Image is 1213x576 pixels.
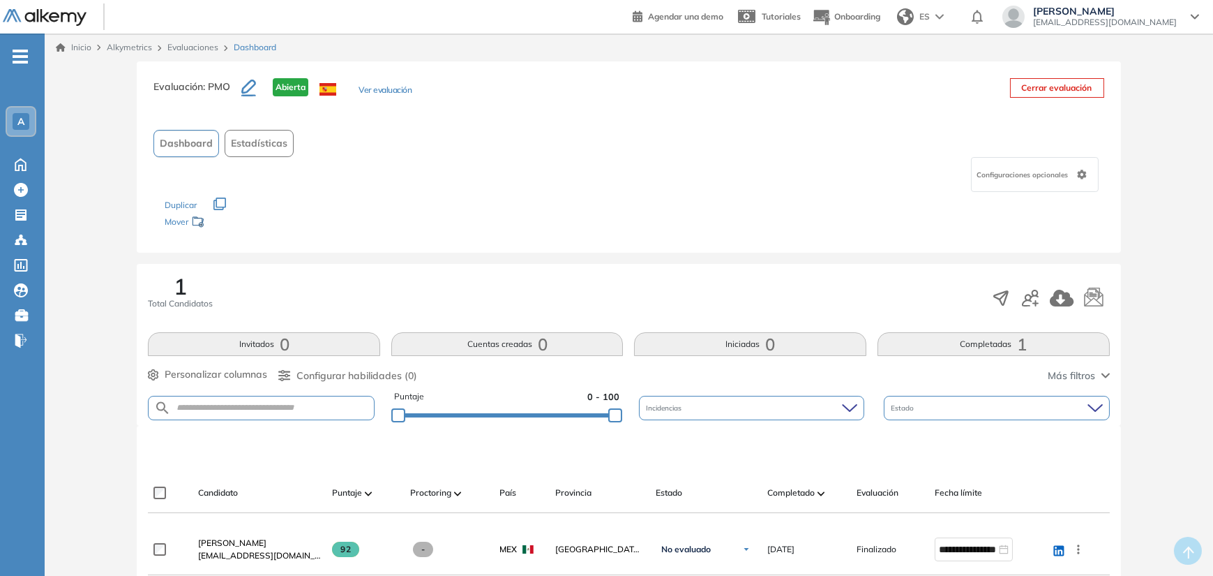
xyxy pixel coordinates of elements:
span: Configuraciones opcionales [977,170,1071,180]
span: Fecha límite [935,487,982,499]
h3: Evaluación [153,78,241,108]
div: Incidencias [639,396,864,420]
a: Inicio [56,41,91,54]
span: Completado [767,487,815,499]
button: Ver evaluación [359,84,412,98]
span: Agendar una demo [648,11,723,22]
a: [PERSON_NAME] [198,537,321,549]
div: Mover [165,210,304,236]
span: Estado [656,487,682,499]
i: - [13,55,28,58]
span: 92 [332,542,359,557]
button: Personalizar columnas [148,367,267,382]
span: Evaluación [857,487,898,499]
button: Cerrar evaluación [1010,78,1104,98]
span: Configurar habilidades (0) [296,369,417,383]
button: Onboarding [812,2,880,32]
span: Estado [891,403,917,413]
span: ES [919,10,930,23]
button: Cuentas creadas0 [391,332,624,356]
span: No evaluado [661,544,711,555]
img: world [897,8,914,25]
span: Puntaje [332,487,362,499]
img: [missing "en.ARROW_ALT" translation] [365,492,372,496]
span: : PMO [203,80,230,93]
img: MEX [522,545,534,554]
span: País [499,487,516,499]
span: Alkymetrics [107,42,152,52]
img: Ícono de flecha [742,545,751,554]
span: [EMAIL_ADDRESS][DOMAIN_NAME] [198,549,321,562]
span: Personalizar columnas [165,367,267,382]
button: Más filtros [1048,369,1110,383]
span: [EMAIL_ADDRESS][DOMAIN_NAME] [1033,17,1177,28]
a: Agendar una demo [633,7,723,24]
img: ESP [319,83,336,96]
span: Más filtros [1048,369,1096,383]
span: Onboarding [834,11,880,22]
img: [missing "en.ARROW_ALT" translation] [818,492,824,496]
div: Configuraciones opcionales [971,157,1099,192]
span: [GEOGRAPHIC_DATA] ([GEOGRAPHIC_DATA]) [555,543,645,556]
button: Dashboard [153,130,219,157]
button: Iniciadas0 [634,332,866,356]
span: [PERSON_NAME] [198,538,266,548]
span: Duplicar [165,200,197,210]
button: Estadísticas [225,130,294,157]
span: Estadísticas [231,136,287,151]
span: 1 [174,275,187,297]
div: Estado [884,396,1109,420]
img: SEARCH_ALT [154,399,171,417]
span: Provincia [555,487,592,499]
span: - [413,542,433,557]
button: Completadas1 [877,332,1110,356]
span: MEX [499,543,517,556]
span: [DATE] [767,543,794,556]
span: [PERSON_NAME] [1033,6,1177,17]
span: Incidencias [646,403,684,413]
img: Logo [3,9,86,27]
span: Total Candidatos [148,297,213,310]
a: Evaluaciones [167,42,218,52]
span: Abierta [273,78,308,96]
img: [missing "en.ARROW_ALT" translation] [454,492,461,496]
span: A [17,116,24,127]
span: Tutoriales [762,11,801,22]
img: arrow [935,14,944,20]
button: Configurar habilidades (0) [278,369,417,383]
span: 0 - 100 [587,390,619,404]
span: Puntaje [394,390,424,404]
span: Candidato [198,487,238,499]
span: Finalizado [857,543,896,556]
span: Proctoring [410,487,451,499]
span: Dashboard [160,136,213,151]
button: Invitados0 [148,332,380,356]
span: Dashboard [234,41,276,54]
